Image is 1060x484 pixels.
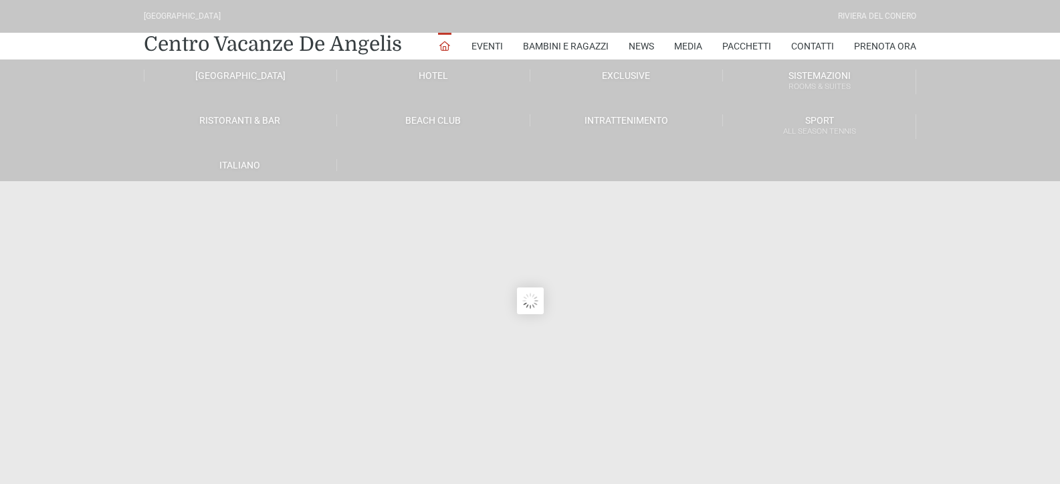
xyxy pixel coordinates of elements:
[674,33,702,59] a: Media
[144,159,337,171] a: Italiano
[723,80,916,93] small: Rooms & Suites
[723,70,916,94] a: SistemazioniRooms & Suites
[337,114,530,126] a: Beach Club
[723,125,916,138] small: All Season Tennis
[144,31,402,57] a: Centro Vacanze De Angelis
[144,70,337,82] a: [GEOGRAPHIC_DATA]
[337,70,530,82] a: Hotel
[144,10,221,23] div: [GEOGRAPHIC_DATA]
[219,160,260,170] span: Italiano
[471,33,503,59] a: Eventi
[530,114,724,126] a: Intrattenimento
[838,10,916,23] div: Riviera Del Conero
[722,33,771,59] a: Pacchetti
[629,33,654,59] a: News
[144,114,337,126] a: Ristoranti & Bar
[530,70,724,82] a: Exclusive
[854,33,916,59] a: Prenota Ora
[723,114,916,139] a: SportAll Season Tennis
[523,33,609,59] a: Bambini e Ragazzi
[791,33,834,59] a: Contatti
